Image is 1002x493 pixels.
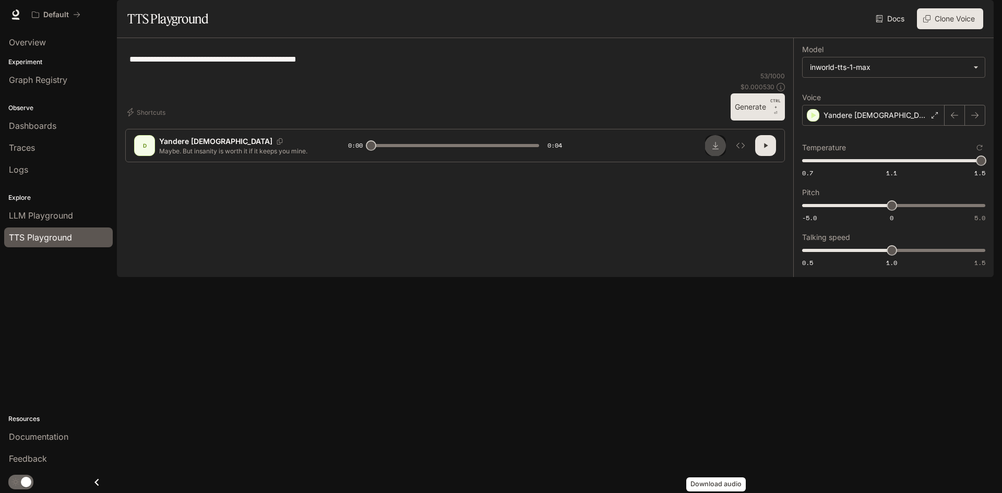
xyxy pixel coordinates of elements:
[27,4,85,25] button: All workspaces
[686,477,746,491] div: Download audio
[803,57,985,77] div: inworld-tts-1-max
[802,94,821,101] p: Voice
[802,189,819,196] p: Pitch
[974,169,985,177] span: 1.5
[770,98,781,110] p: CTRL +
[760,71,785,80] p: 53 / 1000
[770,98,781,116] p: ⏎
[741,82,774,91] p: $ 0.000530
[974,213,985,222] span: 5.0
[974,258,985,267] span: 1.5
[802,234,850,241] p: Talking speed
[731,93,785,121] button: GenerateCTRL +⏎
[886,258,897,267] span: 1.0
[348,140,363,151] span: 0:00
[547,140,562,151] span: 0:04
[917,8,983,29] button: Clone Voice
[159,136,272,147] p: Yandere [DEMOGRAPHIC_DATA]
[127,8,208,29] h1: TTS Playground
[802,169,813,177] span: 0.7
[886,169,897,177] span: 1.1
[890,213,893,222] span: 0
[802,144,846,151] p: Temperature
[802,213,817,222] span: -5.0
[159,147,323,155] p: Maybe. But insanity is worth it if it keeps you mine.
[974,142,985,153] button: Reset to default
[802,258,813,267] span: 0.5
[272,138,287,145] button: Copy Voice ID
[824,110,927,121] p: Yandere [DEMOGRAPHIC_DATA]
[810,62,968,73] div: inworld-tts-1-max
[730,135,751,156] button: Inspect
[705,135,726,156] button: Download audio
[43,10,69,19] p: Default
[874,8,909,29] a: Docs
[125,104,170,121] button: Shortcuts
[136,137,153,154] div: D
[802,46,824,53] p: Model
